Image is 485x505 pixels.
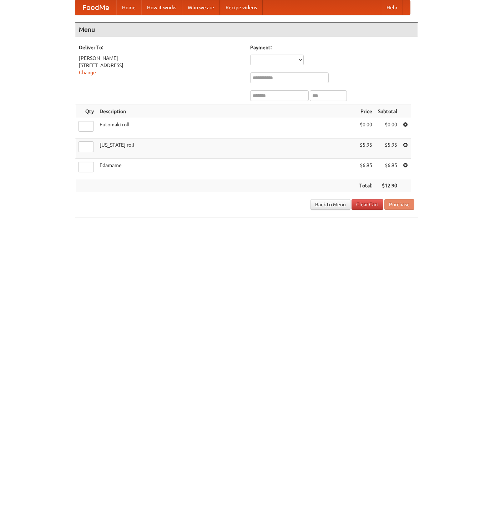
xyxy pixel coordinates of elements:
[97,159,357,179] td: Edamame
[75,105,97,118] th: Qty
[357,138,375,159] td: $5.95
[357,179,375,192] th: Total:
[79,62,243,69] div: [STREET_ADDRESS]
[97,105,357,118] th: Description
[357,118,375,138] td: $0.00
[375,138,400,159] td: $5.95
[375,105,400,118] th: Subtotal
[220,0,263,15] a: Recipe videos
[79,55,243,62] div: [PERSON_NAME]
[352,199,383,210] a: Clear Cart
[357,105,375,118] th: Price
[75,22,418,37] h4: Menu
[381,0,403,15] a: Help
[97,138,357,159] td: [US_STATE] roll
[384,199,414,210] button: Purchase
[182,0,220,15] a: Who we are
[141,0,182,15] a: How it works
[250,44,414,51] h5: Payment:
[375,118,400,138] td: $0.00
[116,0,141,15] a: Home
[357,159,375,179] td: $6.95
[375,159,400,179] td: $6.95
[79,44,243,51] h5: Deliver To:
[310,199,350,210] a: Back to Menu
[75,0,116,15] a: FoodMe
[375,179,400,192] th: $12.90
[97,118,357,138] td: Futomaki roll
[79,70,96,75] a: Change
